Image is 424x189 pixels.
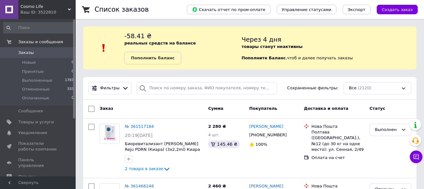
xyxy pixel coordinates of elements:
a: Фото товару [100,124,120,144]
span: Отзывы [18,174,35,180]
span: 0 [72,95,74,101]
button: Создать заказ [377,5,418,14]
span: Сохраненные фильтры: [287,85,339,91]
b: товары станут неактивны [241,44,303,49]
span: Статус [369,106,385,111]
span: Сообщения [18,108,43,114]
span: 2 460 ₴ [208,184,226,188]
a: Биоревитализант [PERSON_NAME] Reju PDRN (Киара) (3х2,2ml) Киара [125,141,200,152]
span: 1787 [65,78,74,83]
span: Заказ [100,106,113,111]
span: 100% [256,142,267,147]
div: Полтава ([GEOGRAPHIC_DATA].), №12 (до 30 кг на одне место): ул. Сенная, 2/49 [311,129,364,152]
button: Экспорт [343,5,370,14]
span: Покупатель [249,106,277,111]
span: Оплаченные [22,95,49,101]
a: [PERSON_NAME] [249,124,283,130]
span: 0 [72,60,74,65]
span: Товары и услуги [18,119,54,125]
span: Сумма [208,106,223,111]
span: 20:19[DATE] [125,133,153,138]
a: Создать заказ [370,7,418,12]
span: 2 280 ₴ [208,124,226,129]
span: 333 [67,86,74,92]
b: Пополнить баланс [131,56,174,60]
img: :exclamation: [99,43,108,53]
div: Выполнен [375,127,398,133]
span: Заказы и сообщения [18,39,63,45]
span: -58.41 ₴ [124,32,151,40]
span: Фильтры [100,85,120,91]
span: (2120) [358,86,371,90]
h1: Список заказов [95,6,149,13]
span: Отмененные [22,86,49,92]
span: 2 товара в заказе [125,167,163,171]
a: № 361466248 [125,184,154,188]
span: Панель управления [18,157,58,168]
b: Пополните Баланс [241,56,286,60]
input: Поиск по номеру заказа, ФИО покупателя, номеру телефона, Email, номеру накладной [136,82,277,94]
div: Нова Пошта [311,124,364,129]
span: Создать заказ [382,7,413,12]
button: Скачать отчет по пром-оплате [187,5,270,14]
a: 2 товара в заказе [125,166,171,171]
span: 4 шт. [208,133,219,137]
span: 0 [72,69,74,74]
span: Принятые [22,69,44,74]
span: Управление статусами [282,7,331,12]
span: Cosmo Life [20,4,68,9]
span: Выполненные [22,78,52,83]
input: Поиск [3,22,74,33]
span: Показатели работы компании [18,141,58,152]
div: Ваш ID: 3522810 [20,9,76,15]
div: Оплата на счет [311,155,364,161]
div: , чтоб и далее получать заказы [241,32,416,64]
div: Нова Пошта [311,183,364,189]
a: Пополнить баланс [124,52,181,64]
span: Доставка и оплата [304,106,348,111]
div: 145.46 ₴ [208,140,240,148]
a: № 361517184 [125,124,154,129]
div: [PHONE_NUMBER] [248,131,288,139]
span: Уведомления [18,130,47,136]
span: Новые [22,60,36,65]
span: Через 4 дня [241,36,281,43]
b: реальных средств на балансе [124,41,196,45]
span: Экспорт [348,7,365,12]
button: Управление статусами [277,5,336,14]
button: Чат с покупателем [410,151,422,163]
span: Все [349,85,357,91]
span: Заказы [18,50,34,56]
span: Скачать отчет по пром-оплате [192,7,265,12]
img: Фото товару [102,124,117,144]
